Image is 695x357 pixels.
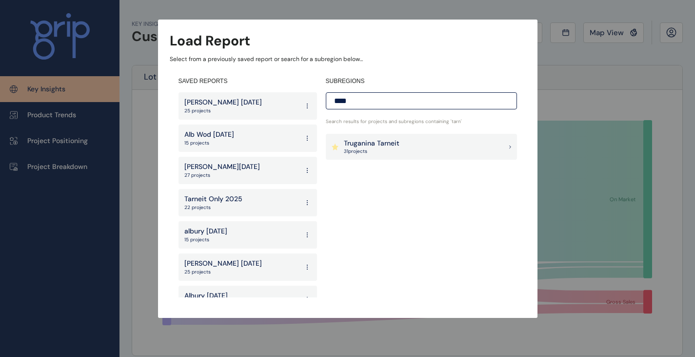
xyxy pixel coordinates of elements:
[184,194,242,204] p: Tarneit Only 2025
[184,227,227,236] p: albury [DATE]
[184,236,227,243] p: 15 projects
[344,139,399,148] p: Truganina Tarneit
[184,172,260,179] p: 27 projects
[184,162,260,172] p: [PERSON_NAME][DATE]
[184,204,242,211] p: 22 projects
[170,31,250,50] h3: Load Report
[326,77,517,85] h4: SUBREGIONS
[184,140,234,147] p: 15 projects
[184,107,262,114] p: 25 projects
[184,259,262,269] p: [PERSON_NAME] [DATE]
[184,291,228,301] p: Albury [DATE]
[179,77,317,85] h4: SAVED REPORTS
[170,55,526,63] p: Select from a previously saved report or search for a subregion below...
[326,118,517,125] p: Search results for projects and subregions containing ' tarn '
[184,269,262,275] p: 25 projects
[184,130,234,140] p: Alb Wod [DATE]
[184,98,262,107] p: [PERSON_NAME] [DATE]
[344,148,399,155] p: 31 project s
